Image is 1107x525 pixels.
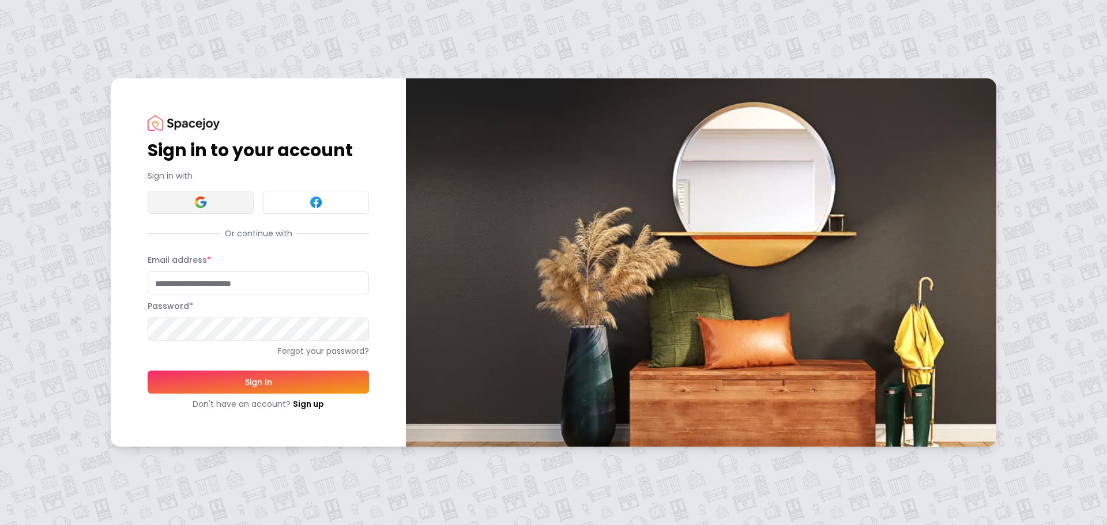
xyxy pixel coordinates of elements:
[194,195,208,209] img: Google signin
[148,115,220,131] img: Spacejoy Logo
[309,195,323,209] img: Facebook signin
[148,170,369,182] p: Sign in with
[220,228,297,239] span: Or continue with
[406,78,996,447] img: banner
[148,371,369,394] button: Sign In
[148,140,369,161] h1: Sign in to your account
[148,300,193,312] label: Password
[148,254,211,266] label: Email address
[148,345,369,357] a: Forgot your password?
[293,398,324,410] a: Sign up
[148,398,369,410] div: Don't have an account?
